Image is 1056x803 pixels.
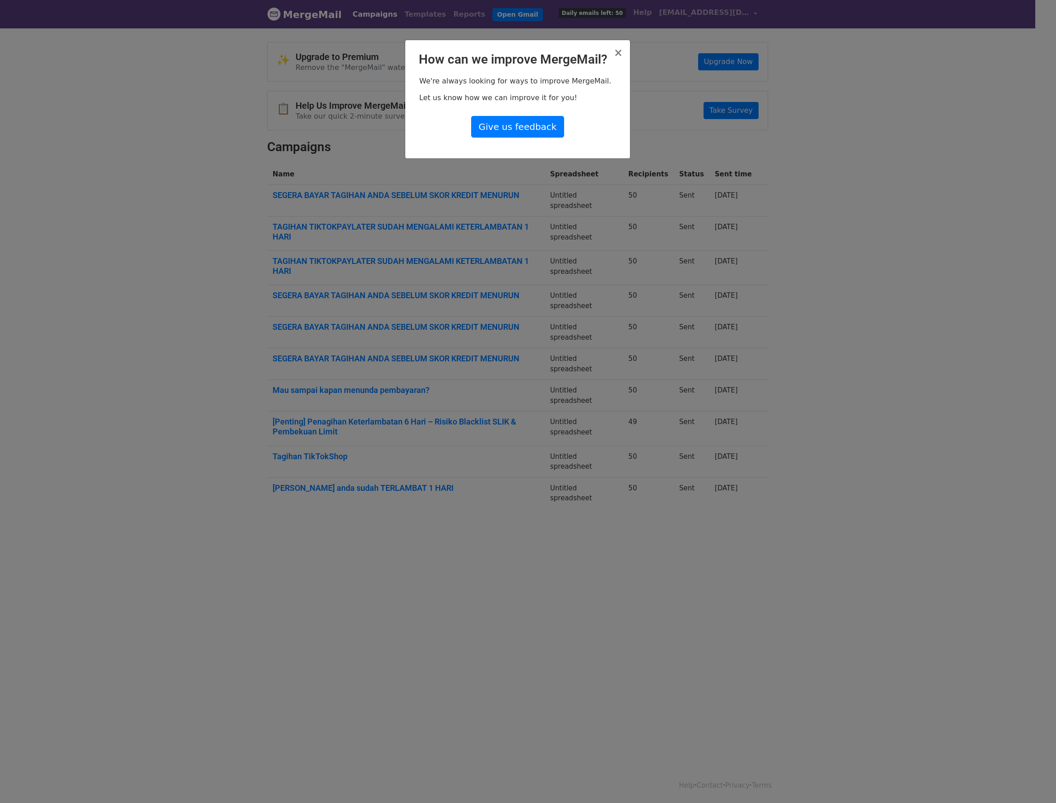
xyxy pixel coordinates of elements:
[419,76,616,86] p: We're always looking for ways to improve MergeMail.
[419,93,616,102] p: Let us know how we can improve it for you!
[412,52,623,67] h2: How can we improve MergeMail?
[614,46,623,59] span: ×
[471,116,565,138] a: Give us feedback
[614,47,623,58] button: Close
[1011,760,1056,803] iframe: Chat Widget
